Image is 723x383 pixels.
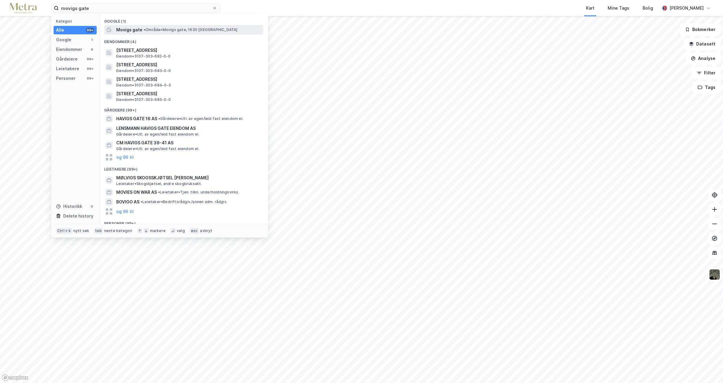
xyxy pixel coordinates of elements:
div: Kart [586,5,594,12]
div: Delete history [63,212,93,220]
div: 99+ [86,57,94,61]
div: [PERSON_NAME] [669,5,704,12]
div: Ctrl + k [56,228,72,234]
button: Tags [693,81,721,93]
span: HAVIGS GATE 16 AS [116,115,157,122]
span: CM HAVIGS GATE 39-41 AS [116,139,261,146]
span: MØLVIGS SKOGSSKJØTSEL [PERSON_NAME] [116,174,261,181]
div: Google [56,36,71,43]
button: Analyse [686,52,721,64]
span: [STREET_ADDRESS] [116,90,261,97]
span: Eiendom • 3107-303-685-0-0 [116,97,171,102]
div: Leietakere (99+) [99,162,268,173]
div: markere [150,228,166,233]
div: nytt søk [73,228,89,233]
span: Gårdeiere • Utl. av egen/leid fast eiendom el. [116,146,199,151]
div: 1 [89,37,94,42]
span: Leietaker • Skogskjøtsel, andre skogbruksakt. [116,181,202,186]
div: Historikk [56,203,82,210]
img: metra-logo.256734c3b2bbffee19d4.png [10,3,37,14]
img: 9k= [709,269,720,280]
span: [STREET_ADDRESS] [116,47,261,54]
div: Kategori [56,19,97,24]
div: Google (1) [99,14,268,25]
div: 99+ [86,28,94,33]
div: 99+ [86,76,94,81]
div: Personer [56,75,76,82]
span: Movigs gate [116,26,142,33]
span: Område • Movigs gate, 1630 [GEOGRAPHIC_DATA] [144,27,238,32]
div: Eiendommer (4) [99,35,268,46]
div: Alle [56,27,64,34]
span: [STREET_ADDRESS] [116,76,261,83]
span: • [158,190,160,194]
span: LENSMANN HAVIGS GATE EIENDOM AS [116,125,261,132]
span: Gårdeiere • Utl. av egen/leid fast eiendom el. [158,116,243,121]
div: Mine Tags [608,5,629,12]
span: • [141,199,142,204]
div: Personer (99+) [99,216,268,227]
span: Eiendom • 3107-303-683-0-0 [116,68,171,73]
span: Eiendom • 3107-303-684-0-0 [116,83,171,88]
div: esc [190,228,199,234]
div: tab [94,228,103,234]
div: 4 [89,47,94,52]
button: Bokmerker [680,24,721,36]
div: 99+ [86,66,94,71]
span: • [144,27,145,32]
div: avbryt [200,228,212,233]
button: og 96 til [116,208,134,215]
iframe: Chat Widget [693,354,723,383]
div: Gårdeiere [56,55,78,63]
span: MOVIES ON WAR AS [116,189,157,196]
div: Bolig [643,5,653,12]
span: • [158,116,160,121]
div: Leietakere [56,65,79,72]
button: og 96 til [116,154,134,161]
div: 0 [89,204,94,209]
button: Filter [692,67,721,79]
span: Leietaker • Tjen. tilkn. underholdningsvirks. [158,190,239,195]
div: velg [177,228,185,233]
div: Gårdeiere (99+) [99,103,268,114]
div: Kontrollprogram for chat [693,354,723,383]
a: Mapbox homepage [2,374,28,381]
input: Søk på adresse, matrikkel, gårdeiere, leietakere eller personer [59,4,212,13]
span: BOVIGO AS [116,198,139,206]
span: Gårdeiere • Utl. av egen/leid fast eiendom el. [116,132,199,137]
span: Eiendom • 3107-303-682-0-0 [116,54,170,59]
button: Datasett [684,38,721,50]
div: neste kategori [104,228,132,233]
span: [STREET_ADDRESS] [116,61,261,68]
span: Leietaker • Bedriftsrådgiv./annen adm. rådgiv. [141,199,227,204]
div: Eiendommer [56,46,82,53]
